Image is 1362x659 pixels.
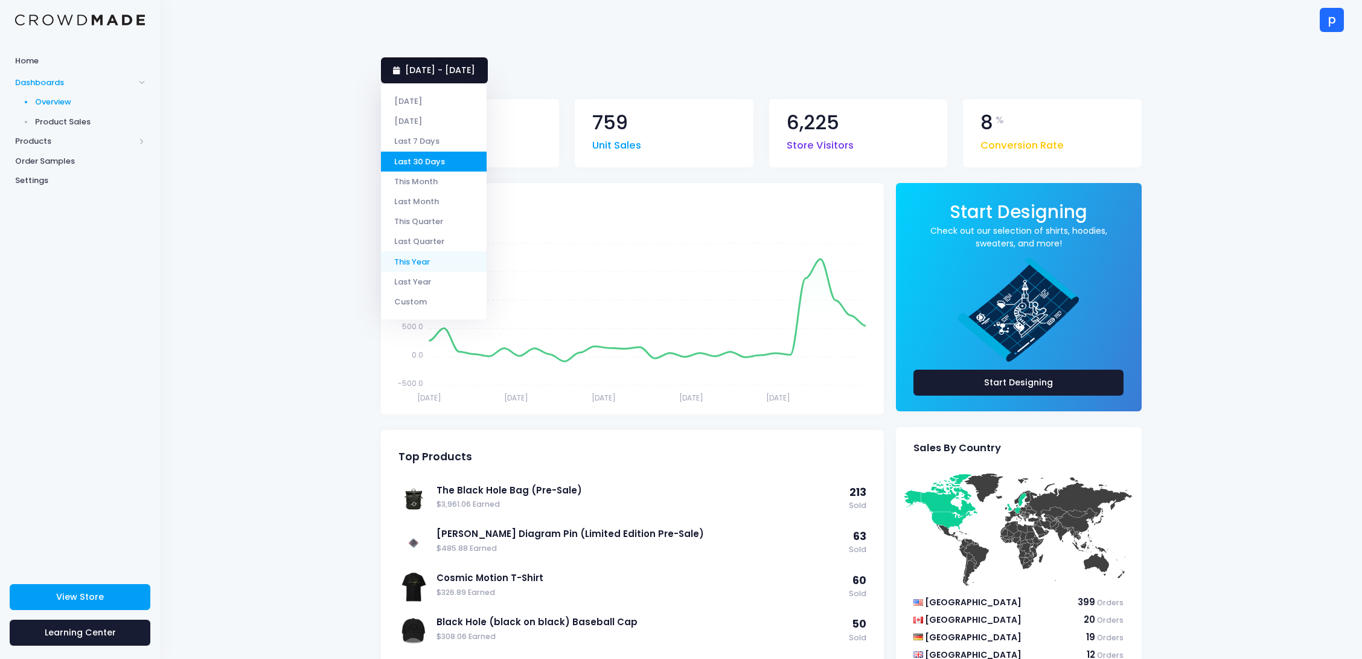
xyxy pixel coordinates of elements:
[1097,615,1124,625] span: Orders
[925,614,1021,626] span: [GEOGRAPHIC_DATA]
[381,152,487,172] li: Last 30 Days
[592,393,616,403] tspan: [DATE]
[381,111,487,131] li: [DATE]
[853,529,866,544] span: 63
[381,131,487,151] li: Last 7 Days
[35,96,145,108] span: Overview
[950,199,1087,224] span: Start Designing
[913,225,1124,250] a: Check out our selection of shirts, hoodies, sweaters, and more!
[766,393,790,403] tspan: [DATE]
[679,393,703,403] tspan: [DATE]
[15,135,135,147] span: Products
[1097,597,1124,608] span: Orders
[436,571,843,585] a: Cosmic Motion T-Shirt
[15,14,145,26] img: Logo
[15,55,145,67] span: Home
[436,527,843,541] a: [PERSON_NAME] Diagram Pin (Limited Edition Pre-Sale)
[381,57,488,83] a: [DATE] - [DATE]
[504,393,528,403] tspan: [DATE]
[436,631,843,643] span: $308.06 Earned
[45,626,116,638] span: Learning Center
[436,587,843,599] span: $326.89 Earned
[1097,632,1124,643] span: Orders
[381,191,487,211] li: Last Month
[381,91,487,111] li: [DATE]
[398,451,472,463] span: Top Products
[1078,596,1095,608] span: 399
[852,617,866,631] span: 50
[10,620,150,646] a: Learning Center
[56,591,104,603] span: View Store
[381,172,487,191] li: This Month
[381,211,487,231] li: This Quarter
[787,113,839,133] span: 6,225
[925,596,1021,608] span: [GEOGRAPHIC_DATA]
[1084,613,1095,626] span: 20
[592,113,628,133] span: 759
[436,484,843,497] a: The Black Hole Bag (Pre-Sale)
[1086,631,1095,643] span: 19
[592,132,641,153] span: Unit Sales
[397,378,423,388] tspan: -500.0
[787,132,854,153] span: Store Visitors
[411,350,423,360] tspan: 0.0
[15,175,145,187] span: Settings
[436,616,843,629] a: Black Hole (black on black) Baseball Cap
[15,155,145,167] span: Order Samples
[913,442,1001,454] span: Sales By Country
[381,251,487,271] li: This Year
[849,544,866,556] span: Sold
[35,116,145,128] span: Product Sales
[852,573,866,588] span: 60
[849,500,866,512] span: Sold
[913,370,1124,396] a: Start Designing
[381,292,487,312] li: Custom
[980,132,1064,153] span: Conversion Rate
[436,543,843,555] span: $485.88 Earned
[849,632,866,644] span: Sold
[15,77,135,89] span: Dashboards
[849,588,866,600] span: Sold
[417,393,441,403] tspan: [DATE]
[996,113,1004,127] span: %
[436,499,843,510] span: $3,961.06 Earned
[10,584,150,610] a: View Store
[849,485,866,500] span: 213
[950,210,1087,221] a: Start Designing
[925,631,1021,643] span: [GEOGRAPHIC_DATA]
[1320,8,1344,32] div: p
[980,113,993,133] span: 8
[381,231,487,251] li: Last Quarter
[381,272,487,292] li: Last Year
[405,64,475,76] span: [DATE] - [DATE]
[401,321,423,332] tspan: 500.0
